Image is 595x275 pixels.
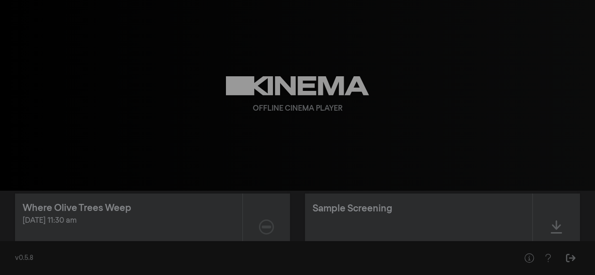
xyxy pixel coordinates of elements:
[561,249,580,267] button: Sign Out
[253,103,343,114] div: Offline Cinema Player
[539,249,557,267] button: Help
[15,253,501,263] div: v0.5.8
[23,201,131,215] div: Where Olive Trees Weep
[313,202,392,216] div: Sample Screening
[23,215,235,226] div: [DATE] 11:30 am
[520,249,539,267] button: Help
